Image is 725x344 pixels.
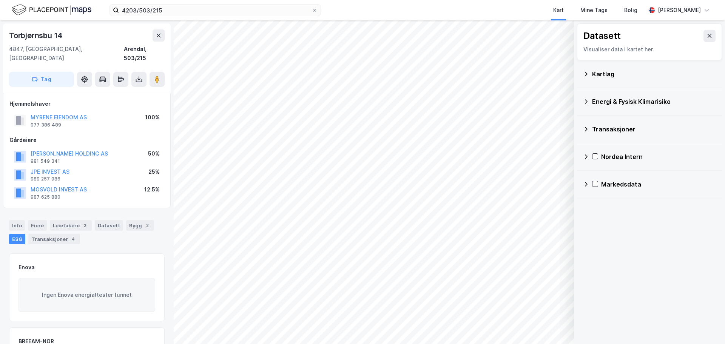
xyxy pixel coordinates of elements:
[28,234,80,244] div: Transaksjoner
[9,29,64,42] div: Torbjørnsbu 14
[553,6,564,15] div: Kart
[9,99,164,108] div: Hjemmelshaver
[592,69,716,79] div: Kartlag
[658,6,701,15] div: [PERSON_NAME]
[31,194,60,200] div: 987 625 880
[601,152,716,161] div: Nordea Intern
[69,235,77,243] div: 4
[601,180,716,189] div: Markedsdata
[50,220,92,231] div: Leietakere
[143,222,151,229] div: 2
[9,72,74,87] button: Tag
[592,125,716,134] div: Transaksjoner
[19,278,155,312] div: Ingen Enova energiattester funnet
[687,308,725,344] div: Kontrollprogram for chat
[119,5,312,16] input: Søk på adresse, matrikkel, gårdeiere, leietakere eller personer
[9,220,25,231] div: Info
[9,136,164,145] div: Gårdeiere
[148,167,160,176] div: 25%
[28,220,47,231] div: Eiere
[592,97,716,106] div: Energi & Fysisk Klimarisiko
[145,113,160,122] div: 100%
[583,30,621,42] div: Datasett
[95,220,123,231] div: Datasett
[144,185,160,194] div: 12.5%
[687,308,725,344] iframe: Chat Widget
[124,45,165,63] div: Arendal, 503/215
[19,263,35,272] div: Enova
[126,220,154,231] div: Bygg
[148,149,160,158] div: 50%
[31,158,60,164] div: 981 549 341
[31,122,61,128] div: 977 386 489
[580,6,608,15] div: Mine Tags
[81,222,89,229] div: 2
[31,176,60,182] div: 989 257 986
[12,3,91,17] img: logo.f888ab2527a4732fd821a326f86c7f29.svg
[9,234,25,244] div: ESG
[9,45,124,63] div: 4847, [GEOGRAPHIC_DATA], [GEOGRAPHIC_DATA]
[583,45,716,54] div: Visualiser data i kartet her.
[624,6,637,15] div: Bolig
